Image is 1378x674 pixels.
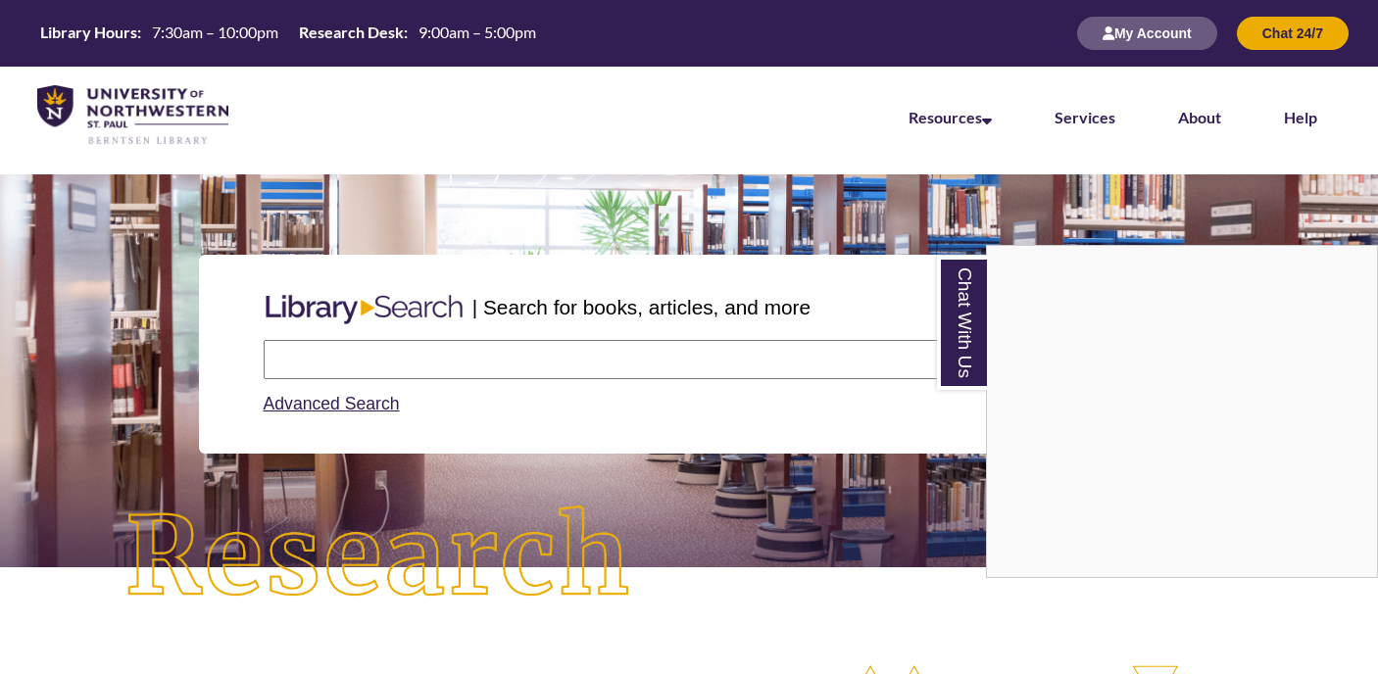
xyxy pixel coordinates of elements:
[1055,108,1115,126] a: Services
[987,246,1377,577] iframe: Chat Widget
[1178,108,1221,126] a: About
[1284,108,1317,126] a: Help
[37,85,228,146] img: UNWSP Library Logo
[937,256,987,390] a: Chat With Us
[909,108,992,126] a: Resources
[986,245,1378,578] div: Chat With Us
